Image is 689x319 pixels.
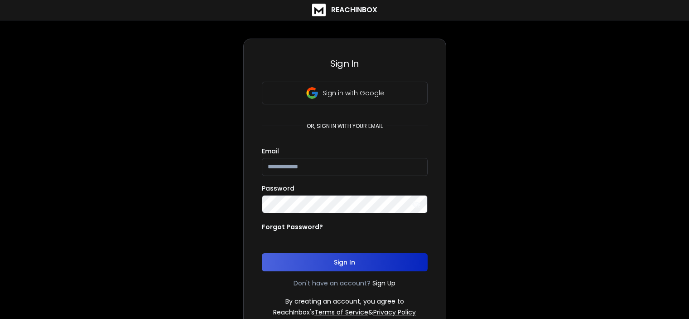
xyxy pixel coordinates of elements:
p: Don't have an account? [294,279,371,288]
img: logo [312,4,326,16]
button: Sign in with Google [262,82,428,104]
label: Password [262,185,294,191]
a: Privacy Policy [373,308,416,317]
h3: Sign In [262,57,428,70]
button: Sign In [262,253,428,271]
label: Email [262,148,279,154]
a: Sign Up [372,279,395,288]
p: or, sign in with your email [303,123,386,130]
a: ReachInbox [312,4,377,16]
p: By creating an account, you agree to [285,297,404,306]
p: Forgot Password? [262,222,323,231]
p: ReachInbox's & [273,308,416,317]
p: Sign in with Google [323,88,384,98]
h1: ReachInbox [331,5,377,15]
a: Terms of Service [314,308,368,317]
